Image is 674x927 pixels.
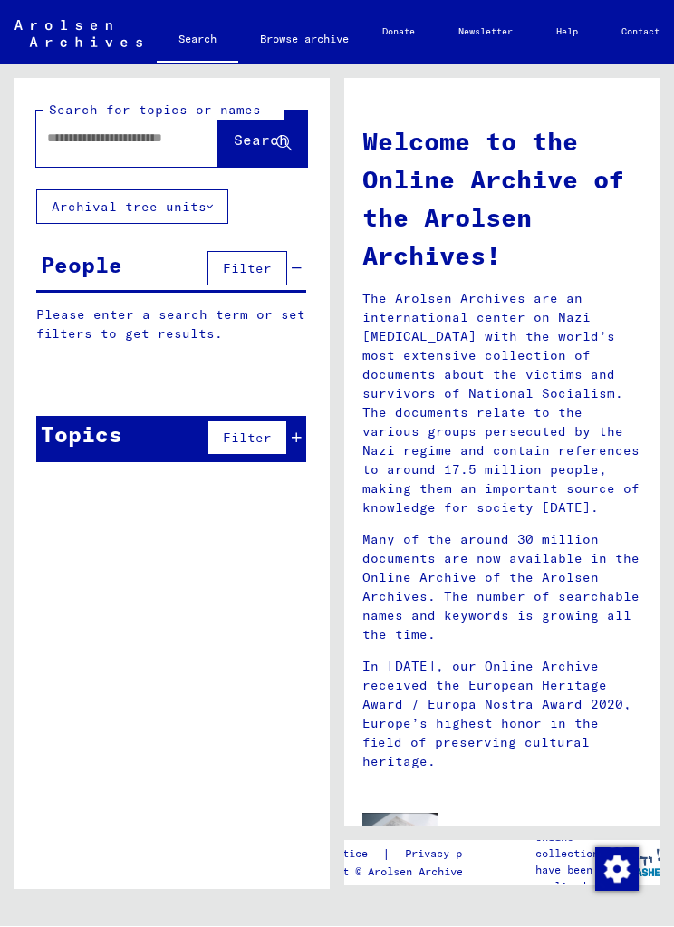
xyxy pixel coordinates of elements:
[437,11,534,54] a: Newsletter
[36,306,306,344] p: Please enter a search term or set filters to get results.
[292,845,515,864] div: |
[14,21,142,48] img: Arolsen_neg.svg
[223,261,272,277] span: Filter
[234,131,288,150] span: Search
[362,814,438,855] img: video.jpg
[362,531,642,645] p: Many of the around 30 million documents are now available in the Online Archive of the Arolsen Ar...
[595,848,639,892] img: Change consent
[390,845,515,864] a: Privacy policy
[292,864,515,881] p: Copyright © Arolsen Archives, 2021
[36,190,228,225] button: Archival tree units
[361,11,437,54] a: Donate
[49,102,261,119] mat-label: Search for topics or names
[534,11,600,54] a: Help
[362,658,642,772] p: In [DATE], our Online Archive received the European Heritage Award / Europa Nostra Award 2020, Eu...
[362,123,642,275] h1: Welcome to the Online Archive of the Arolsen Archives!
[157,18,238,65] a: Search
[41,419,122,451] div: Topics
[207,252,287,286] button: Filter
[362,290,642,518] p: The Arolsen Archives are an international center on Nazi [MEDICAL_DATA] with the world’s most ext...
[207,421,287,456] button: Filter
[238,18,371,62] a: Browse archive
[218,111,307,168] button: Search
[465,826,642,922] p: This short video covers the most important tips for searching the Online Archive.
[41,249,122,282] div: People
[223,430,272,447] span: Filter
